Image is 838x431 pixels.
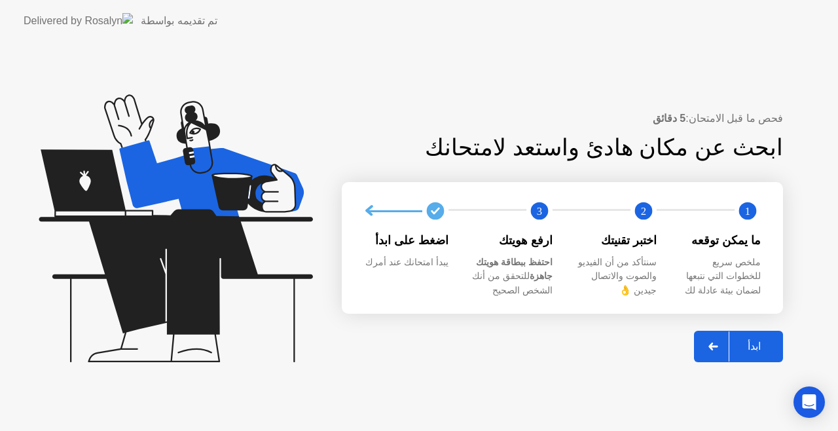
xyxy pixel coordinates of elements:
[694,331,783,362] button: ابدأ
[574,255,657,298] div: سنتأكد من أن الفيديو والصوت والاتصال جيدين 👌
[653,113,685,124] b: 5 دقائق
[476,257,553,282] b: احتفظ ببطاقة هويتك جاهزة
[574,232,657,249] div: اختبر تقنيتك
[469,255,553,298] div: للتحقق من أنك الشخص الصحيح
[24,13,133,28] img: Delivered by Rosalyn
[729,340,779,352] div: ابدأ
[745,205,750,217] text: 1
[141,13,217,29] div: تم تقديمه بواسطة
[678,255,761,298] div: ملخص سريع للخطوات التي نتبعها لضمان بيئة عادلة لك
[641,205,646,217] text: 2
[365,232,448,249] div: اضغط على ابدأ
[365,255,448,270] div: يبدأ امتحانك عند أمرك
[469,232,553,249] div: ارفع هويتك
[342,111,783,126] div: فحص ما قبل الامتحان:
[342,130,783,165] div: ابحث عن مكان هادئ واستعد لامتحانك
[678,232,761,249] div: ما يمكن توقعه
[537,205,542,217] text: 3
[793,386,825,418] div: Open Intercom Messenger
